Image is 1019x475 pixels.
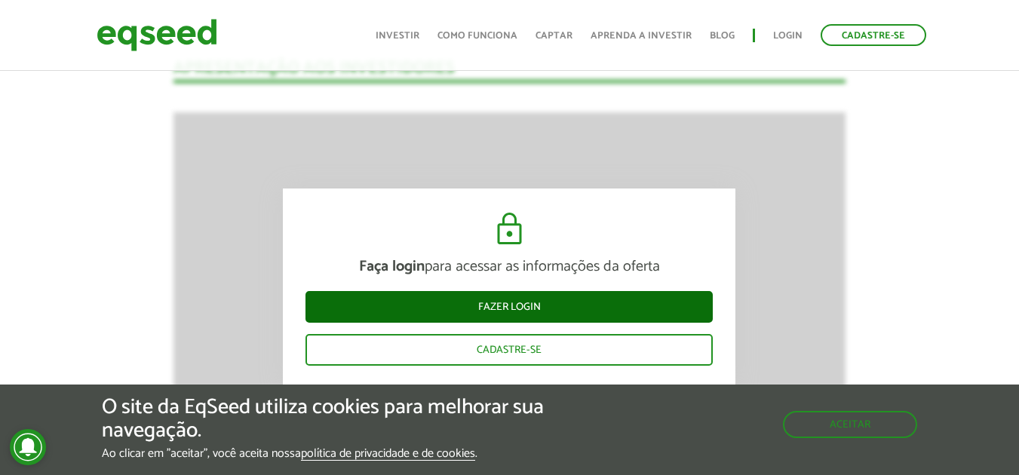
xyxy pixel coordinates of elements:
a: Blog [710,31,735,41]
a: Fazer login [305,291,713,323]
h5: O site da EqSeed utiliza cookies para melhorar sua navegação. [102,396,591,443]
a: Como funciona [437,31,517,41]
a: Aprenda a investir [591,31,692,41]
strong: Faça login [359,254,425,279]
a: Investir [376,31,419,41]
p: Ao clicar em "aceitar", você aceita nossa . [102,446,591,461]
a: Cadastre-se [305,334,713,366]
button: Aceitar [783,411,917,438]
a: Captar [536,31,572,41]
a: política de privacidade e de cookies [301,448,475,461]
a: Cadastre-se [821,24,926,46]
img: EqSeed [97,15,217,55]
img: cadeado.svg [491,211,528,247]
a: Login [773,31,803,41]
p: para acessar as informações da oferta [305,258,713,276]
